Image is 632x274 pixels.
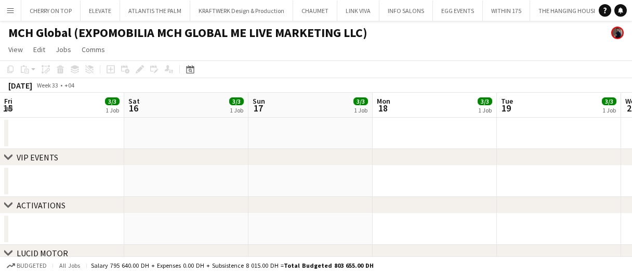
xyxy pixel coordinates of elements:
span: 3/3 [478,97,492,105]
button: LINK VIVA [337,1,379,21]
span: Comms [82,45,105,54]
div: 1 Job [106,106,119,114]
a: Comms [77,43,109,56]
a: Edit [29,43,49,56]
button: INFO SALONS [379,1,433,21]
span: 3/3 [105,97,120,105]
a: View [4,43,27,56]
button: ATLANTIS THE PALM [120,1,190,21]
button: ELEVATE [81,1,120,21]
div: 1 Job [354,106,367,114]
span: All jobs [57,261,82,269]
span: Tue [501,96,513,106]
span: 18 [375,102,390,114]
div: 1 Job [478,106,492,114]
span: Edit [33,45,45,54]
span: Jobs [56,45,71,54]
a: Jobs [51,43,75,56]
div: 1 Job [230,106,243,114]
span: Mon [377,96,390,106]
span: 3/3 [229,97,244,105]
span: Budgeted [17,262,47,269]
button: EGG EVENTS [433,1,483,21]
span: Sun [253,96,265,106]
div: Salary 795 640.00 DH + Expenses 0.00 DH + Subsistence 8 015.00 DH = [91,261,374,269]
div: ACTIVATIONS [17,200,65,210]
div: +04 [64,81,74,89]
div: 1 Job [602,106,616,114]
span: Week 33 [34,81,60,89]
button: KRAFTWERK Design & Production [190,1,293,21]
button: WITHIN 175 [483,1,530,21]
button: CHAUMET [293,1,337,21]
span: Sat [128,96,140,106]
span: 15 [3,102,12,114]
span: 19 [499,102,513,114]
span: Fri [4,96,12,106]
span: 17 [251,102,265,114]
h1: MCH Global (EXPOMOBILIA MCH GLOBAL ME LIVE MARKETING LLC) [8,25,367,41]
span: 3/3 [602,97,616,105]
span: 3/3 [353,97,368,105]
button: Budgeted [5,260,48,271]
button: THE HANGING HOUSE [530,1,605,21]
div: VIP EVENTS [17,152,58,163]
span: Total Budgeted 803 655.00 DH [284,261,374,269]
div: LUCID MOTOR [17,248,68,258]
span: 16 [127,102,140,114]
div: [DATE] [8,80,32,91]
app-user-avatar: Mohamed Arafa [611,27,624,39]
button: CHERRY ON TOP [21,1,81,21]
span: View [8,45,23,54]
